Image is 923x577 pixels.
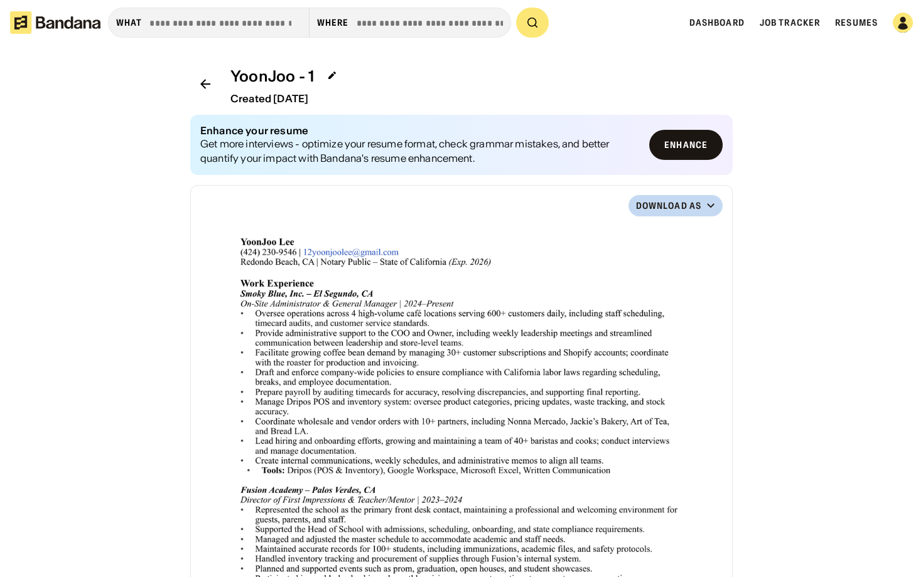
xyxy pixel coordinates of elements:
div: Enhance [664,140,708,149]
img: Bandana logotype [10,11,100,34]
div: what [116,17,142,28]
div: Created [DATE] [230,93,345,105]
div: Download as [636,200,701,211]
a: Resumes [835,17,878,28]
div: YoonJoo - 1 [230,68,315,86]
div: Enhance your resume [200,125,644,137]
div: Get more interviews - optimize your resume format, check grammar mistakes, and better quantify yo... [200,137,644,165]
a: Dashboard [689,17,745,28]
div: Where [317,17,349,28]
a: Job Tracker [760,17,820,28]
